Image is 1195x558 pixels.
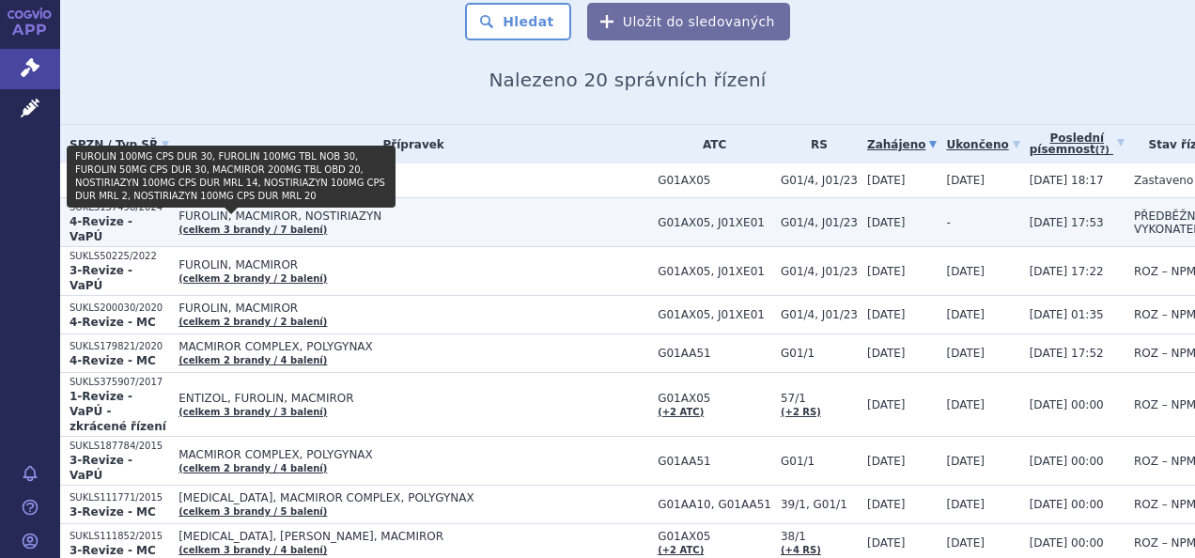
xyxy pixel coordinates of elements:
[781,347,858,360] span: G01/1
[658,347,771,360] span: G01AA51
[946,347,985,360] span: [DATE]
[781,545,821,555] a: (+4 RS)
[867,498,906,511] span: [DATE]
[587,3,790,40] button: Uložit do sledovaných
[946,132,1019,158] a: Ukončeno
[1030,536,1104,550] span: [DATE] 00:00
[867,265,906,278] span: [DATE]
[70,354,156,367] strong: 4-Revize - MC
[70,132,169,158] a: SPZN / Typ SŘ
[70,181,143,194] strong: MC - změna
[781,407,821,417] a: (+2 RS)
[70,264,132,292] strong: 3-Revize - VaPÚ
[70,454,132,482] strong: 3-Revize - VaPÚ
[178,209,648,223] span: FUROLIN, MACMIROR, NOSTIRIAZYN
[178,340,648,353] span: MACMIROR COMPLEX, POLYGYNAX
[1030,216,1104,229] span: [DATE] 17:53
[1134,174,1193,187] span: Zastaveno
[70,505,156,519] strong: 3-Revize - MC
[178,355,327,365] a: (celkem 2 brandy / 4 balení)
[178,302,648,315] span: FUROLIN, MACMIROR
[867,347,906,360] span: [DATE]
[1030,455,1104,468] span: [DATE] 00:00
[781,498,858,511] span: 39/1, G01/1
[658,216,771,229] span: G01AX05, J01XE01
[178,225,327,235] a: (celkem 3 brandy / 7 balení)
[781,308,858,321] span: G01/4, J01/23
[946,498,985,511] span: [DATE]
[867,308,906,321] span: [DATE]
[70,530,169,543] p: SUKLS111852/2015
[946,216,950,229] span: -
[70,201,169,214] p: SUKLS137498/2024
[867,174,906,187] span: [DATE]
[178,273,327,284] a: (celkem 2 brandy / 2 balení)
[946,174,985,187] span: [DATE]
[658,308,771,321] span: G01AX05, J01XE01
[70,390,166,433] strong: 1-Revize - VaPÚ - zkrácené řízení
[178,491,648,504] span: [MEDICAL_DATA], MACMIROR COMPLEX, POLYGYNAX
[648,125,771,163] th: ATC
[658,498,771,511] span: G01AA10, G01AA51
[867,216,906,229] span: [DATE]
[946,398,985,411] span: [DATE]
[70,440,169,453] p: SUKLS187784/2015
[867,132,937,158] a: Zahájeno
[178,407,327,417] a: (celkem 3 brandy / 3 balení)
[946,536,985,550] span: [DATE]
[489,69,766,91] span: Nalezeno 20 správních řízení
[658,455,771,468] span: G01AA51
[781,530,858,543] span: 38/1
[70,376,169,389] p: SUKLS375907/2017
[867,398,906,411] span: [DATE]
[70,340,169,353] p: SUKLS179821/2020
[781,392,858,405] span: 57/1
[658,545,704,555] a: (+2 ATC)
[771,125,858,163] th: RS
[867,455,906,468] span: [DATE]
[169,125,648,163] th: Přípravek
[178,258,648,271] span: FUROLIN, MACMIROR
[781,216,858,229] span: G01/4, J01/23
[1030,125,1125,163] a: Poslednípísemnost(?)
[658,265,771,278] span: G01AX05, J01XE01
[1030,308,1104,321] span: [DATE] 01:35
[178,392,648,405] span: ENTIZOL, FUROLIN, MACMIROR
[946,455,985,468] span: [DATE]
[178,545,327,555] a: (celkem 3 brandy / 4 balení)
[178,506,327,517] a: (celkem 3 brandy / 5 balení)
[1030,347,1104,360] span: [DATE] 17:52
[178,317,327,327] a: (celkem 2 brandy / 2 balení)
[867,536,906,550] span: [DATE]
[1030,174,1104,187] span: [DATE] 18:17
[1030,498,1104,511] span: [DATE] 00:00
[178,174,648,187] span: MACMIROR 200MG TBL OBD 20
[946,308,985,321] span: [DATE]
[1095,145,1110,156] abbr: (?)
[946,265,985,278] span: [DATE]
[70,215,132,243] strong: 4-Revize - VaPÚ
[465,3,571,40] button: Hledat
[658,392,771,405] span: G01AX05
[178,530,648,543] span: [MEDICAL_DATA], [PERSON_NAME], MACMIROR
[1030,265,1104,278] span: [DATE] 17:22
[70,491,169,504] p: SUKLS111771/2015
[70,544,156,557] strong: 3-Revize - MC
[781,265,858,278] span: G01/4, J01/23
[1030,398,1104,411] span: [DATE] 00:00
[658,530,771,543] span: G01AX05
[658,407,704,417] a: (+2 ATC)
[178,448,648,461] span: MACMIROR COMPLEX, POLYGYNAX
[70,302,169,315] p: SUKLS200030/2020
[70,167,169,180] p: SUKLS212502/2024
[781,455,858,468] span: G01/1
[70,316,156,329] strong: 4-Revize - MC
[178,463,327,473] a: (celkem 2 brandy / 4 balení)
[70,250,169,263] p: SUKLS50225/2022
[658,174,771,187] span: G01AX05
[781,174,858,187] span: G01/4, J01/23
